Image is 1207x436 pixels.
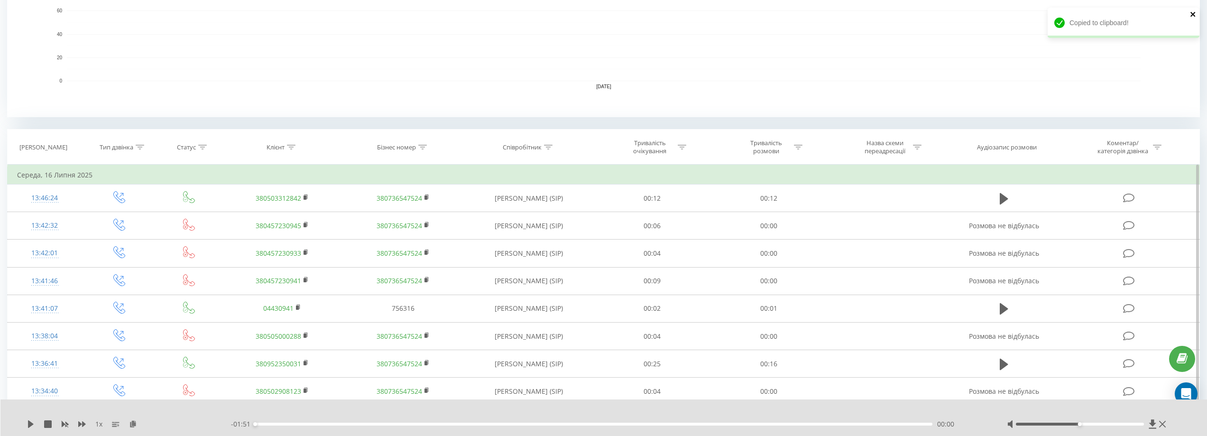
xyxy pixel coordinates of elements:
div: Тривалість очікування [625,139,675,155]
span: 00:00 [937,419,954,429]
td: 00:16 [710,350,827,378]
div: 13:36:41 [17,354,73,373]
div: Аудіозапис розмови [977,143,1037,151]
span: Розмова не відбулась [969,276,1039,285]
div: Open Intercom Messenger [1175,382,1198,405]
td: 00:04 [594,378,710,405]
div: 13:46:24 [17,189,73,207]
div: Тип дзвінка [100,143,133,151]
div: Співробітник [503,143,542,151]
span: Розмова не відбулась [969,249,1039,258]
td: 00:04 [594,240,710,267]
a: 380503312842 [256,194,301,203]
span: Розмова не відбулась [969,387,1039,396]
span: 1 x [95,419,102,429]
span: - 01:51 [231,419,255,429]
text: [DATE] [596,84,611,89]
td: 00:01 [710,295,827,322]
a: 380736547524 [377,249,422,258]
td: [PERSON_NAME] (SIP) [464,295,594,322]
td: [PERSON_NAME] (SIP) [464,350,594,378]
td: 00:00 [710,240,827,267]
text: 0 [59,78,62,83]
div: 13:38:04 [17,327,73,345]
td: 00:12 [710,185,827,212]
div: 13:34:40 [17,382,73,400]
div: 13:41:07 [17,299,73,318]
a: 380736547524 [377,276,422,285]
a: 380505000288 [256,332,301,341]
td: 00:00 [710,378,827,405]
td: 00:25 [594,350,710,378]
td: 00:02 [594,295,710,322]
td: 00:00 [710,212,827,240]
div: [PERSON_NAME] [19,143,67,151]
div: Accessibility label [253,422,257,426]
a: 380457230945 [256,221,301,230]
td: 00:04 [594,323,710,350]
td: 00:06 [594,212,710,240]
div: Коментар/категорія дзвінка [1095,139,1151,155]
a: 380502908123 [256,387,301,396]
div: Бізнес номер [377,143,416,151]
div: Клієнт [267,143,285,151]
div: Copied to clipboard! [1048,8,1199,38]
text: 20 [57,55,63,60]
td: 00:09 [594,267,710,295]
div: Статус [177,143,196,151]
div: 13:42:01 [17,244,73,262]
text: 60 [57,9,63,14]
td: 00:00 [710,323,827,350]
a: 380736547524 [377,221,422,230]
a: 380736547524 [377,194,422,203]
td: [PERSON_NAME] (SIP) [464,240,594,267]
td: [PERSON_NAME] (SIP) [464,267,594,295]
button: close [1190,10,1197,19]
div: Accessibility label [1078,422,1082,426]
a: 380736547524 [377,359,422,368]
a: 04430941 [263,304,294,313]
td: 00:00 [710,267,827,295]
div: Тривалість розмови [741,139,792,155]
td: [PERSON_NAME] (SIP) [464,323,594,350]
span: Розмова не відбулась [969,221,1039,230]
a: 380736547524 [377,387,422,396]
td: [PERSON_NAME] (SIP) [464,212,594,240]
a: 380457230933 [256,249,301,258]
td: Середа, 16 Липня 2025 [8,166,1200,185]
a: 380952350031 [256,359,301,368]
div: Назва схеми переадресації [860,139,911,155]
td: [PERSON_NAME] (SIP) [464,185,594,212]
td: 00:12 [594,185,710,212]
a: 380736547524 [377,332,422,341]
a: 380457230941 [256,276,301,285]
text: 40 [57,32,63,37]
td: [PERSON_NAME] (SIP) [464,378,594,405]
div: 13:42:32 [17,216,73,235]
div: 13:41:46 [17,272,73,290]
span: Розмова не відбулась [969,332,1039,341]
td: 756316 [342,295,463,322]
